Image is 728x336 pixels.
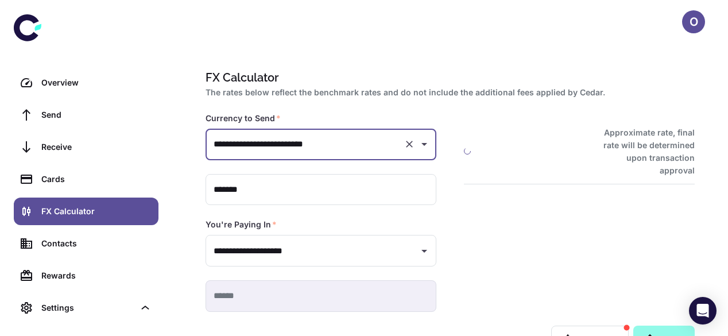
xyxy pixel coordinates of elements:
[416,243,432,259] button: Open
[416,136,432,152] button: Open
[41,76,152,89] div: Overview
[206,69,690,86] h1: FX Calculator
[41,302,134,314] div: Settings
[41,109,152,121] div: Send
[14,230,158,257] a: Contacts
[41,237,152,250] div: Contacts
[14,69,158,96] a: Overview
[41,173,152,186] div: Cards
[14,101,158,129] a: Send
[14,165,158,193] a: Cards
[682,10,705,33] button: O
[401,136,417,152] button: Clear
[14,198,158,225] a: FX Calculator
[206,219,277,230] label: You're Paying In
[41,269,152,282] div: Rewards
[206,113,281,124] label: Currency to Send
[41,141,152,153] div: Receive
[689,297,717,325] div: Open Intercom Messenger
[14,133,158,161] a: Receive
[591,126,695,177] h6: Approximate rate, final rate will be determined upon transaction approval
[14,294,158,322] div: Settings
[41,205,152,218] div: FX Calculator
[14,262,158,289] a: Rewards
